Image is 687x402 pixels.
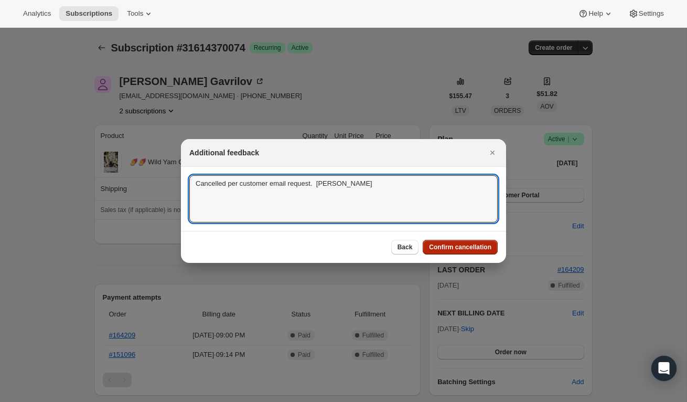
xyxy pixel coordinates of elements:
button: Settings [622,6,670,21]
button: Tools [121,6,160,21]
span: Back [398,243,413,251]
span: Help [588,9,603,18]
button: Close [485,145,500,160]
button: Subscriptions [59,6,119,21]
div: Open Intercom Messenger [651,356,677,381]
span: Subscriptions [66,9,112,18]
textarea: Cancelled per customer email request. [PERSON_NAME] [189,175,498,223]
span: Settings [639,9,664,18]
h2: Additional feedback [189,147,259,158]
button: Confirm cancellation [423,240,498,255]
button: Help [572,6,619,21]
button: Analytics [17,6,57,21]
button: Back [391,240,419,255]
span: Tools [127,9,143,18]
span: Analytics [23,9,51,18]
span: Confirm cancellation [429,243,491,251]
